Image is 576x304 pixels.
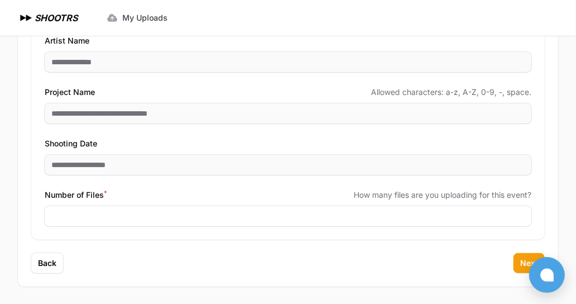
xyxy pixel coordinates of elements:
[513,253,545,273] button: Next
[45,85,95,99] span: Project Name
[45,34,89,47] span: Artist Name
[45,188,107,202] span: Number of Files
[529,257,565,293] button: Open chat window
[45,137,97,150] span: Shooting Date
[31,253,63,273] button: Back
[38,258,56,269] span: Back
[100,8,174,28] a: My Uploads
[18,11,78,25] a: SHOOTRS SHOOTRS
[354,189,531,201] span: How many files are you uploading for this event?
[520,258,538,269] span: Next
[18,11,35,25] img: SHOOTRS
[122,12,168,23] span: My Uploads
[371,87,531,98] span: Allowed characters: a-z, A-Z, 0-9, -, space.
[35,11,78,25] h1: SHOOTRS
